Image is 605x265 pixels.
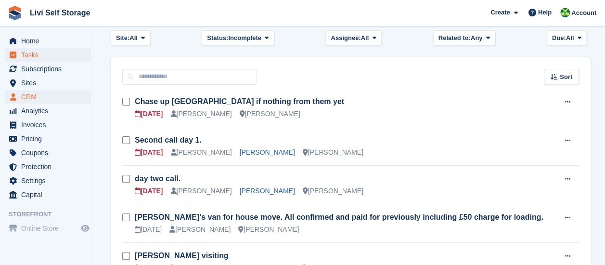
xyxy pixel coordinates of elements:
[303,186,363,196] div: [PERSON_NAME]
[5,90,91,104] a: menu
[566,33,574,43] span: All
[26,5,94,21] a: Livi Self Storage
[21,104,79,118] span: Analytics
[21,34,79,48] span: Home
[135,97,344,106] a: Chase up [GEOGRAPHIC_DATA] if nothing from them yet
[5,34,91,48] a: menu
[116,33,129,43] span: Site:
[79,223,91,234] a: Preview store
[5,222,91,235] a: menu
[228,33,261,43] span: Incomplete
[135,147,163,158] div: [DATE]
[21,160,79,173] span: Protection
[135,109,163,119] div: [DATE]
[5,146,91,159] a: menu
[135,174,180,183] a: day two call.
[169,225,231,235] div: [PERSON_NAME]
[135,225,162,235] div: [DATE]
[170,147,232,158] div: [PERSON_NAME]
[240,187,295,195] a: [PERSON_NAME]
[471,33,483,43] span: Any
[238,225,299,235] div: [PERSON_NAME]
[560,72,572,82] span: Sort
[547,30,587,46] button: Due: All
[21,222,79,235] span: Online Store
[21,76,79,90] span: Sites
[170,109,232,119] div: [PERSON_NAME]
[5,48,91,62] a: menu
[170,186,232,196] div: [PERSON_NAME]
[560,8,570,17] img: Alex Handyside
[438,33,471,43] span: Related to:
[21,188,79,201] span: Capital
[135,136,202,144] a: Second call day 1.
[240,148,295,156] a: [PERSON_NAME]
[490,8,510,17] span: Create
[325,30,382,46] button: Assignee: All
[202,30,274,46] button: Status: Incomplete
[135,186,163,196] div: [DATE]
[5,104,91,118] a: menu
[433,30,495,46] button: Related to: Any
[5,118,91,132] a: menu
[240,109,300,119] div: [PERSON_NAME]
[5,160,91,173] a: menu
[331,33,360,43] span: Assignee:
[5,132,91,146] a: menu
[21,174,79,187] span: Settings
[111,30,151,46] button: Site: All
[361,33,369,43] span: All
[552,33,566,43] span: Due:
[21,146,79,159] span: Coupons
[5,76,91,90] a: menu
[8,6,22,20] img: stora-icon-8386f47178a22dfd0bd8f6a31ec36ba5ce8667c1dd55bd0f319d3a0aa187defe.svg
[21,118,79,132] span: Invoices
[5,62,91,76] a: menu
[5,174,91,187] a: menu
[21,62,79,76] span: Subscriptions
[135,213,543,221] a: [PERSON_NAME]'s van for house move. All confirmed and paid for previously including £50 charge fo...
[5,188,91,201] a: menu
[303,147,363,158] div: [PERSON_NAME]
[538,8,552,17] span: Help
[9,210,96,219] span: Storefront
[21,132,79,146] span: Pricing
[21,90,79,104] span: CRM
[135,252,229,260] a: [PERSON_NAME] visiting
[129,33,138,43] span: All
[21,48,79,62] span: Tasks
[207,33,228,43] span: Status:
[571,8,596,18] span: Account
